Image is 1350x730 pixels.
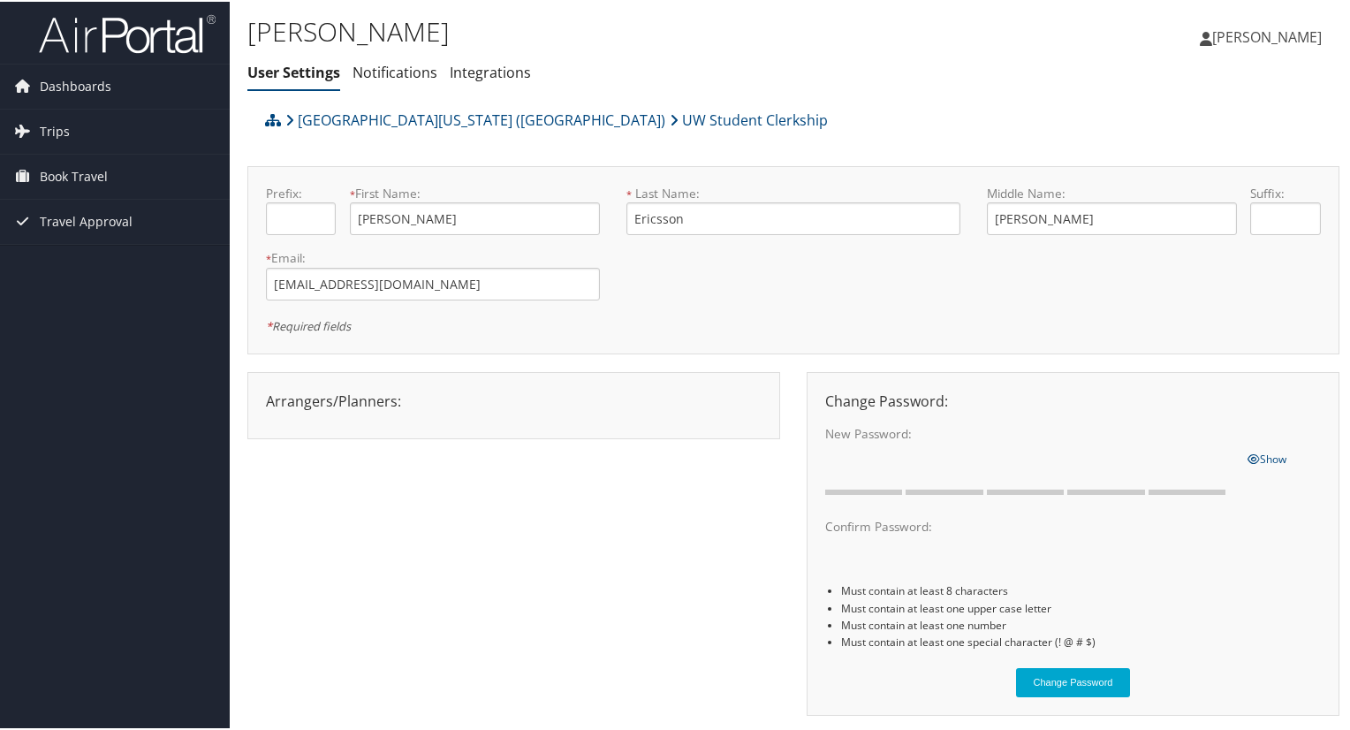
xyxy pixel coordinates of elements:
label: Last Name: [626,183,960,201]
a: [GEOGRAPHIC_DATA][US_STATE] ([GEOGRAPHIC_DATA]) [285,101,665,136]
a: Notifications [353,61,437,80]
li: Must contain at least 8 characters [841,581,1321,597]
label: Suffix: [1250,183,1320,201]
span: Trips [40,108,70,152]
li: Must contain at least one upper case letter [841,598,1321,615]
button: Change Password [1016,666,1131,696]
span: Dashboards [40,63,111,107]
a: User Settings [247,61,340,80]
img: airportal-logo.png [39,11,216,53]
label: New Password: [825,423,1233,441]
span: Show [1248,450,1286,465]
span: Travel Approval [40,198,133,242]
div: Arrangers/Planners: [253,389,775,410]
a: Show [1248,446,1286,466]
div: Change Password: [812,389,1334,410]
label: Middle Name: [987,183,1237,201]
em: Required fields [266,316,351,332]
span: Book Travel [40,153,108,197]
li: Must contain at least one number [841,615,1321,632]
a: UW Student Clerkship [670,101,828,136]
span: [PERSON_NAME] [1212,26,1322,45]
label: Confirm Password: [825,516,1233,534]
label: Email: [266,247,600,265]
label: Prefix: [266,183,336,201]
a: [PERSON_NAME] [1200,9,1339,62]
h1: [PERSON_NAME] [247,11,975,49]
li: Must contain at least one special character (! @ # $) [841,632,1321,649]
label: First Name: [350,183,600,201]
a: Integrations [450,61,531,80]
